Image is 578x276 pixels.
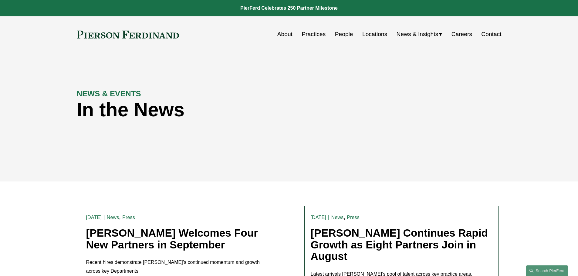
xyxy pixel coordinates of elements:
[311,215,326,220] time: [DATE]
[362,28,387,40] a: Locations
[526,265,568,276] a: Search this site
[86,258,268,276] p: Recent hires demonstrate [PERSON_NAME]’s continued momentum and growth across key Departments.
[335,28,353,40] a: People
[302,28,326,40] a: Practices
[277,28,292,40] a: About
[451,28,472,40] a: Careers
[397,29,438,40] span: News & Insights
[107,215,119,220] a: News
[77,89,141,98] strong: NEWS & EVENTS
[86,215,102,220] time: [DATE]
[397,28,442,40] a: folder dropdown
[481,28,501,40] a: Contact
[86,227,258,251] a: [PERSON_NAME] Welcomes Four New Partners in September
[331,215,344,220] a: News
[311,227,488,262] a: [PERSON_NAME] Continues Rapid Growth as Eight Partners Join in August
[122,215,135,220] a: Press
[119,214,120,220] span: ,
[347,215,360,220] a: Press
[77,99,395,121] h1: In the News
[343,214,345,220] span: ,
